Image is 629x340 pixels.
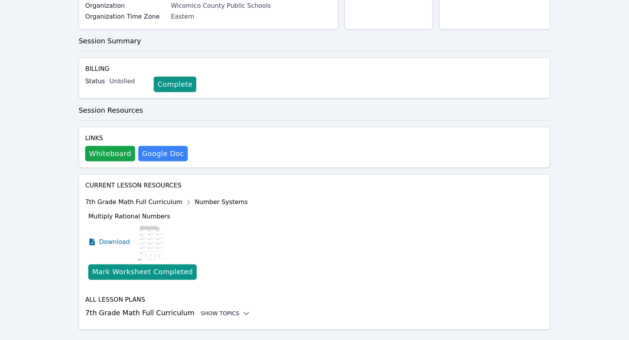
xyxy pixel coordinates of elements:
img: Multiply Rational Numbers [136,223,166,261]
div: Eastern [171,12,332,21]
div: Wicomico County Public Schools [171,1,332,10]
h3: Session Summary [79,36,550,46]
a: Download [88,223,130,261]
h4: Current Lesson Resources [85,181,544,190]
a: Google Doc [138,146,188,161]
div: Unbilled [110,77,148,86]
label: Organization [85,1,167,10]
h4: Links [85,134,188,143]
label: Status [85,77,105,86]
h4: Billing [85,64,544,74]
span: Multiply Rational Numbers [88,213,170,220]
h4: All Lesson Plans [85,295,544,305]
button: Whiteboard [85,146,135,161]
button: Show Topics [201,310,250,318]
label: Organization Time Zone [85,12,167,21]
button: Mark Worksheet Completed [88,264,197,280]
div: 7th Grade Math Full Curriculum Number Systems [85,196,248,209]
div: Mark Worksheet Completed [92,267,193,278]
h3: 7th Grade Math Full Curriculum [85,308,544,319]
h3: Session Resources [79,105,550,116]
a: Complete [154,77,196,92]
span: Download [99,237,130,247]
